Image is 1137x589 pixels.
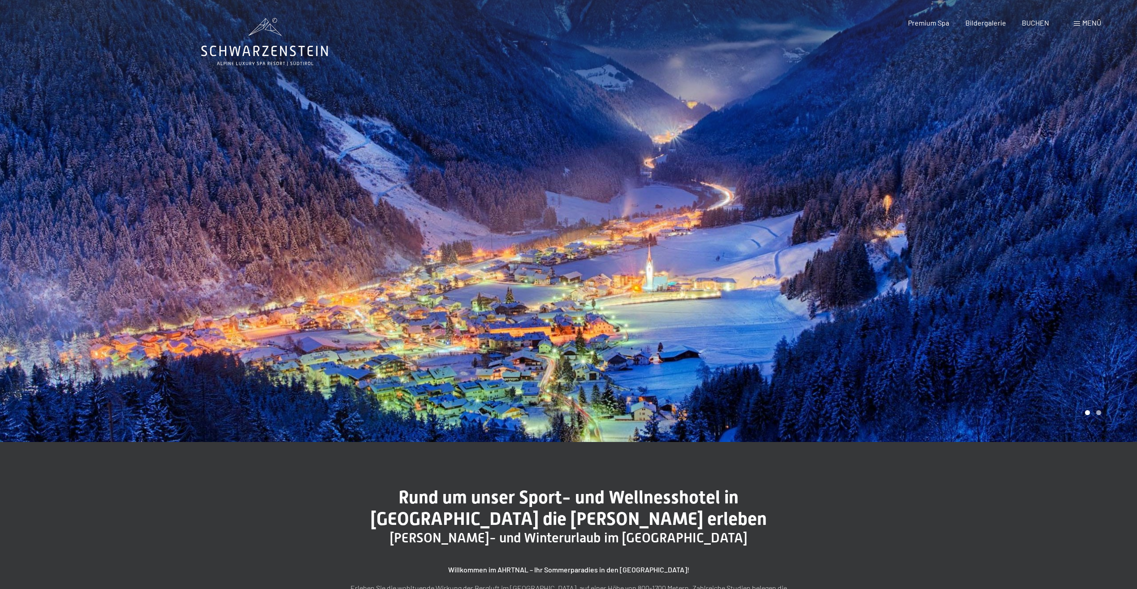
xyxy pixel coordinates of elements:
div: Carousel Page 2 [1096,410,1101,415]
a: Bildergalerie [965,18,1006,27]
a: Premium Spa [908,18,949,27]
span: Rund um unser Sport- und Wellnesshotel in [GEOGRAPHIC_DATA] die [PERSON_NAME] erleben [371,487,767,529]
span: [PERSON_NAME]- und Winterurlaub im [GEOGRAPHIC_DATA] [390,530,748,546]
div: Carousel Page 1 (Current Slide) [1085,410,1090,415]
strong: Willkommen im AHRTNAL – Ihr Sommerparadies in den [GEOGRAPHIC_DATA]! [448,565,689,574]
span: Menü [1082,18,1101,27]
a: BUCHEN [1022,18,1049,27]
div: Carousel Pagination [1082,410,1101,415]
